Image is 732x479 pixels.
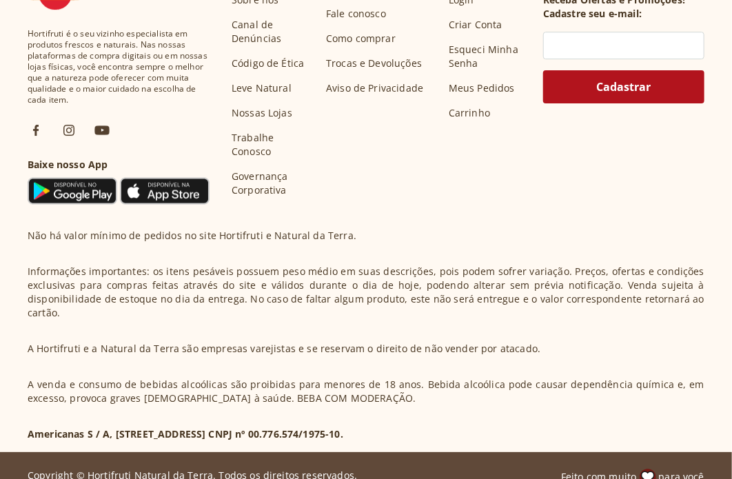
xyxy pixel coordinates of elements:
[449,18,502,32] a: Criar Conta
[326,57,422,70] a: Trocas e Devoluções
[120,177,210,205] img: App Store Icon
[232,170,315,197] a: Governança Corporativa
[543,7,642,21] h3: Cadastre seu e-mail:
[28,427,343,441] p: Americanas S / A, [STREET_ADDRESS] CNPJ nº 00.776.574/1975-10.
[232,18,315,45] a: Canal de Denúncias
[28,28,210,105] span: Hortifruti é o seu vizinho especialista em produtos frescos e naturais. Nas nossas plataformas de...
[28,265,704,320] p: Informações importantes: os itens pesáveis possuem peso médio em suas descrições, pois podem sofr...
[326,32,396,45] a: Como comprar
[326,7,386,21] a: Fale conosco
[449,81,515,95] a: Meus Pedidos
[232,81,292,95] a: Leve Natural
[61,122,77,139] img: ig
[597,81,651,92] span: Cadastrar
[232,131,315,159] a: Trabalhe Conosco
[28,177,117,205] img: Google Play Icon
[543,70,704,103] button: Cadastrar
[28,122,44,139] img: fb
[232,106,292,120] a: Nossas Lojas
[28,229,356,243] p: Não há valor mínimo de pedidos no site Hortifruti e Natural da Terra.
[326,81,423,95] a: Aviso de Privacidade
[28,342,540,356] p: A Hortifruti e a Natural da Terra são empresas varejistas e se reservam o direito de não vender p...
[449,106,490,120] a: Carrinho
[449,43,532,70] a: Esqueci Minha Senha
[232,57,304,70] a: Código de Ética
[28,378,704,405] p: A venda e consumo de bebidas alcoólicas são proibidas para menores de 18 anos. Bebida alcoólica p...
[94,122,110,139] img: ytb
[28,158,210,172] h3: Baixe nosso App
